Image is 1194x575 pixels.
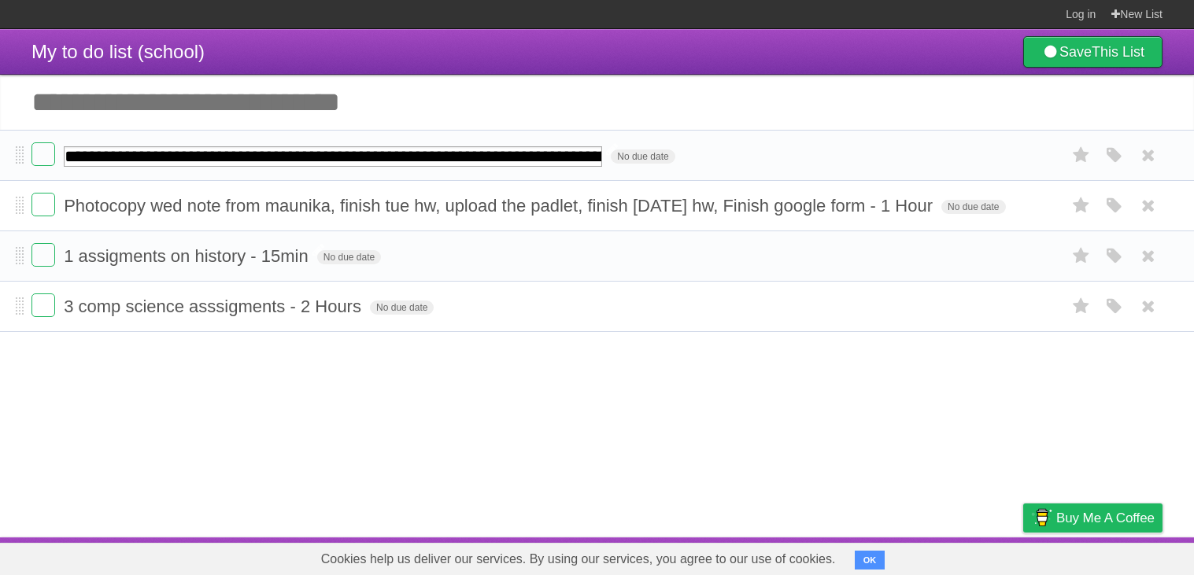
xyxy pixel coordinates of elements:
label: Star task [1066,243,1096,269]
img: Buy me a coffee [1031,504,1052,531]
span: No due date [317,250,381,264]
a: SaveThis List [1023,36,1163,68]
span: Buy me a coffee [1056,504,1155,532]
span: No due date [370,300,434,315]
button: OK [855,551,885,569]
a: Developers [866,541,930,571]
label: Done [31,243,55,267]
span: My to do list (school) [31,41,205,62]
label: Star task [1066,193,1096,219]
span: 3 comp science asssigments - 2 Hours [64,297,365,316]
span: No due date [611,149,675,164]
label: Done [31,193,55,216]
a: Privacy [1003,541,1044,571]
a: Terms [949,541,984,571]
span: Photocopy wed note from maunika, finish tue hw, upload the padlet, finish [DATE] hw, Finish googl... [64,196,937,216]
label: Star task [1066,293,1096,319]
a: Suggest a feature [1063,541,1163,571]
a: About [814,541,847,571]
b: This List [1092,44,1144,60]
span: Cookies help us deliver our services. By using our services, you agree to our use of cookies. [305,544,852,575]
label: Done [31,293,55,317]
span: 1 assigments on history - 15min [64,246,312,266]
label: Star task [1066,142,1096,168]
a: Buy me a coffee [1023,503,1163,533]
span: No due date [941,200,1005,214]
label: Done [31,142,55,166]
